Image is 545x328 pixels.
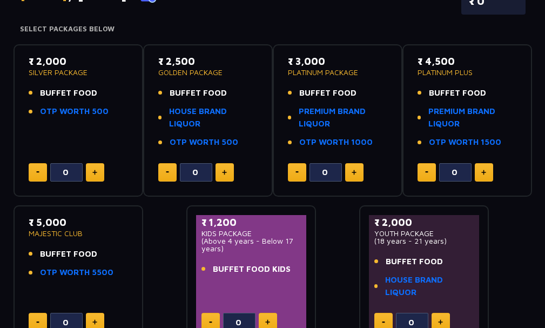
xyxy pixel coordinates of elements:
[352,170,356,175] img: plus
[386,256,443,268] span: BUFFET FOOD
[201,215,301,230] p: ₹ 1,200
[299,136,373,149] a: OTP WORTH 1000
[40,266,113,279] a: OTP WORTH 5500
[428,105,517,130] a: PREMIUM BRAND LIQUOR
[40,87,97,99] span: BUFFET FOOD
[29,230,128,237] p: MAJESTIC CLUB
[222,170,227,175] img: plus
[29,54,128,69] p: ₹ 2,000
[481,170,486,175] img: plus
[92,319,97,325] img: plus
[213,263,291,276] span: BUFFET FOOD KIDS
[385,274,473,298] a: HOUSE BRAND LIQUOR
[288,69,387,76] p: PLATINUM PACKAGE
[166,171,169,173] img: minus
[40,248,97,260] span: BUFFET FOOD
[382,322,385,323] img: minus
[169,105,257,130] a: HOUSE BRAND LIQUOR
[265,319,270,325] img: plus
[295,171,299,173] img: minus
[158,69,258,76] p: GOLDEN PACKAGE
[40,105,109,118] a: OTP WORTH 500
[425,171,428,173] img: minus
[299,105,387,130] a: PREMIUM BRAND LIQUOR
[418,69,517,76] p: PLATINUM PLUS
[288,54,387,69] p: ₹ 3,000
[209,322,212,323] img: minus
[92,170,97,175] img: plus
[170,136,238,149] a: OTP WORTH 500
[36,322,39,323] img: minus
[299,87,356,99] span: BUFFET FOOD
[418,54,517,69] p: ₹ 4,500
[201,237,301,252] p: (Above 4 years - Below 17 years)
[429,87,486,99] span: BUFFET FOOD
[374,237,474,245] p: (18 years - 21 years)
[29,69,128,76] p: SILVER PACKAGE
[438,319,443,325] img: plus
[20,25,526,34] h4: Select Packages Below
[374,215,474,230] p: ₹ 2,000
[29,215,128,230] p: ₹ 5,000
[374,230,474,237] p: YOUTH PACKAGE
[201,230,301,237] p: KIDS PACKAGE
[36,171,39,173] img: minus
[170,87,227,99] span: BUFFET FOOD
[429,136,501,149] a: OTP WORTH 1500
[158,54,258,69] p: ₹ 2,500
